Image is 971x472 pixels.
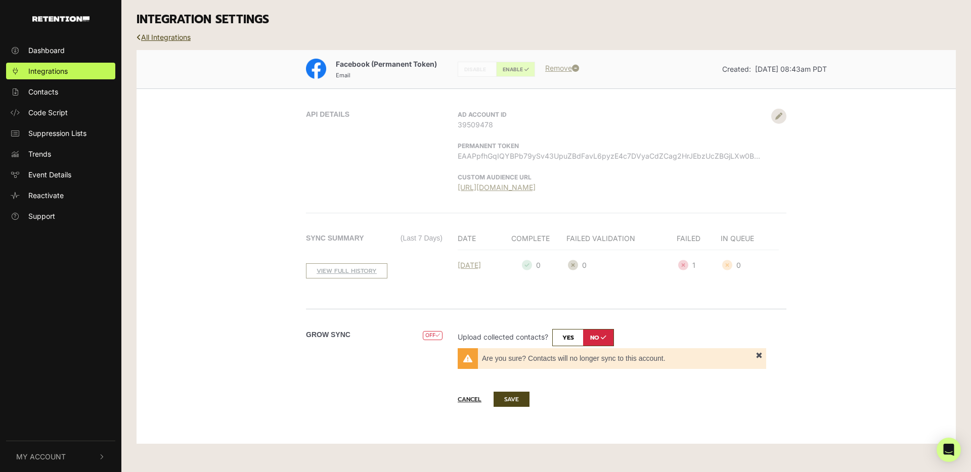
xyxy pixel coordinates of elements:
[28,107,68,118] span: Code Script
[6,166,115,183] a: Event Details
[722,65,751,73] span: Created:
[482,354,756,363] span: Are you sure? Contacts will no longer sync to this account.
[137,13,956,27] h3: INTEGRATION SETTINGS
[28,149,51,159] span: Trends
[756,352,763,358] span: ×
[937,438,961,462] div: Open Intercom Messenger
[336,72,350,79] small: Email
[6,208,115,224] a: Support
[6,104,115,121] a: Code Script
[494,392,529,407] button: SAVE
[306,59,326,79] img: Facebook (Permanent Token)
[458,329,766,346] p: Upload collected contacts?
[6,42,115,59] a: Dashboard
[28,169,71,180] span: Event Details
[6,63,115,79] a: Integrations
[6,441,115,472] button: My Account
[755,65,827,73] span: [DATE] 08:43am PDT
[28,211,55,221] span: Support
[28,190,64,201] span: Reactivate
[6,146,115,162] a: Trends
[28,45,65,56] span: Dashboard
[16,451,66,462] span: My Account
[458,392,492,406] button: Cancel
[6,125,115,141] a: Suppression Lists
[306,329,350,340] label: Grow Sync
[28,128,86,138] span: Suppression Lists
[752,348,766,361] button: Close
[32,16,90,22] img: Retention.com
[6,187,115,204] a: Reactivate
[28,66,68,76] span: Integrations
[336,60,437,68] span: Facebook (Permanent Token)
[137,33,191,41] a: All Integrations
[6,83,115,100] a: Contacts
[28,86,58,97] span: Contacts
[423,331,443,341] span: OFF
